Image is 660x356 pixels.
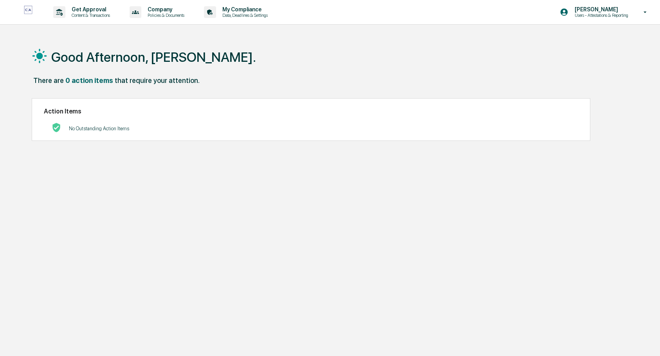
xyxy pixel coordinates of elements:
[69,126,129,131] p: No Outstanding Action Items
[65,76,113,85] div: 0 action items
[216,13,272,18] p: Data, Deadlines & Settings
[65,6,114,13] p: Get Approval
[141,6,188,13] p: Company
[568,6,632,13] p: [PERSON_NAME]
[141,13,188,18] p: Policies & Documents
[65,13,114,18] p: Content & Transactions
[44,108,579,115] h2: Action Items
[52,123,61,132] img: No Actions logo
[33,76,64,85] div: There are
[51,49,256,65] h1: Good Afternoon, [PERSON_NAME].
[216,6,272,13] p: My Compliance
[568,13,632,18] p: Users - Attestations & Reporting
[19,5,38,18] img: logo
[115,76,200,85] div: that require your attention.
